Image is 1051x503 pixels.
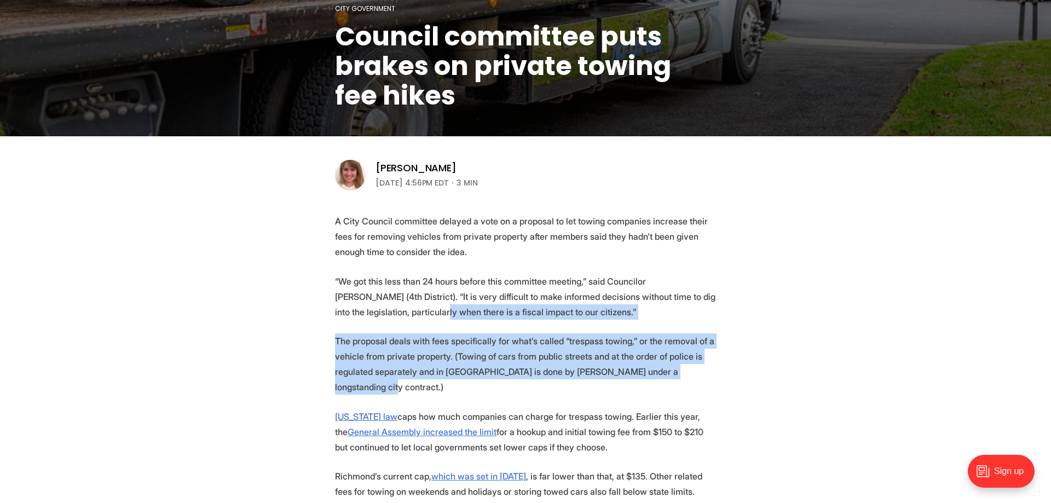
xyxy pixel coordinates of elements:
[335,22,716,111] h1: Council committee puts brakes on private towing fee hikes
[958,449,1051,503] iframe: portal-trigger
[457,176,478,189] span: 3 min
[431,471,526,482] a: which was set in [DATE]
[335,333,716,395] p: The proposal deals with fees specifically for what’s called “trespass towing,” or the removal of ...
[376,176,449,189] time: [DATE] 4:56PM EDT
[335,411,397,422] a: [US_STATE] law
[335,469,716,499] p: Richmond’s current cap, , is far lower than that, at $135. Other related fees for towing on weeke...
[335,4,395,13] a: City Government
[335,274,716,320] p: “We got this less than 24 hours before this committee meeting,” said Councilor [PERSON_NAME] (4th...
[348,426,496,437] a: General Assembly increased the limit
[335,160,366,190] img: Sarah Vogelsong
[335,409,716,455] p: caps how much companies can charge for trespass towing. Earlier this year, the for a hookup and i...
[335,213,716,259] p: A City Council committee delayed a vote on a proposal to let towing companies increase their fees...
[376,161,457,175] a: [PERSON_NAME]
